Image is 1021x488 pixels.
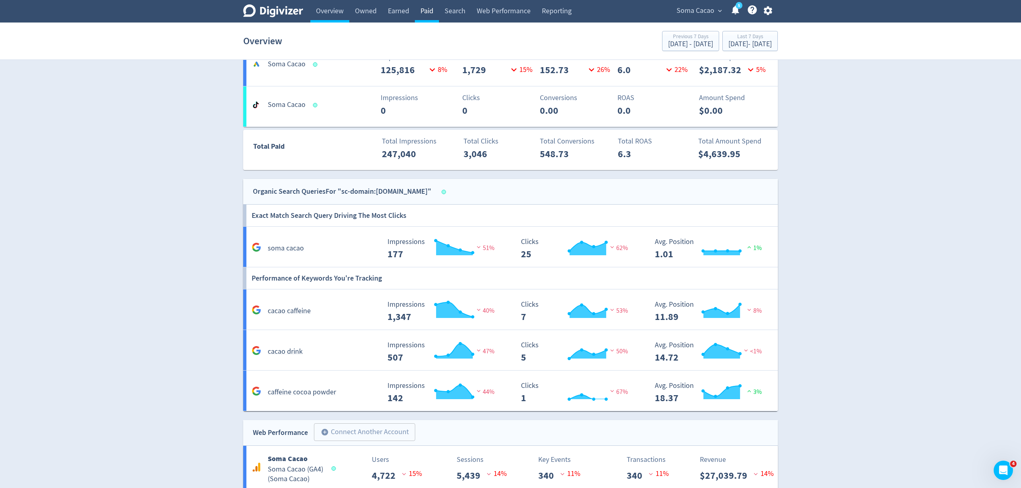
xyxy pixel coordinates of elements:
[651,238,771,259] svg: Avg. Position 1.01
[699,63,745,77] p: $2,187.32
[617,103,664,118] p: 0.0
[698,136,771,147] p: Total Amount Spend
[313,103,320,107] span: Data last synced: 2 Sep 2025, 1:01pm (AEST)
[608,388,616,394] img: negative-performance.svg
[382,147,428,161] p: 247,040
[618,147,664,161] p: 6.3
[487,468,507,479] p: 14 %
[517,301,638,322] svg: Clicks 7
[383,301,504,322] svg: Impressions 1,347
[314,423,415,441] button: Connect Another Account
[252,205,406,226] h6: Exact Match Search Query Driving The Most Clicks
[1010,461,1017,467] span: 4
[252,305,261,315] svg: Google Analytics
[308,424,415,441] a: Connect Another Account
[540,147,586,161] p: 548.73
[736,2,742,9] a: 5
[617,63,664,77] p: 6.0
[457,468,487,483] p: 5,439
[382,136,455,147] p: Total Impressions
[268,454,308,463] b: Soma Cacao
[462,103,508,118] p: 0
[716,7,724,14] span: expand_more
[617,92,690,103] p: ROAS
[252,267,382,289] h6: Performance of Keywords You're Tracking
[475,347,483,353] img: negative-performance.svg
[372,454,422,465] p: Users
[463,147,510,161] p: 3,046
[994,461,1013,480] iframe: Intercom live chat
[540,103,586,118] p: 0.00
[608,388,628,396] span: 67%
[738,3,740,8] text: 5
[662,31,719,51] button: Previous 7 Days[DATE] - [DATE]
[560,468,580,479] p: 11 %
[244,141,332,156] div: Total Paid
[381,92,453,103] p: Impressions
[383,382,504,403] svg: Impressions 142
[475,244,483,250] img: negative-performance.svg
[699,92,772,103] p: Amount Spend
[677,4,714,17] span: Soma Cacao
[538,468,560,483] p: 340
[627,468,649,483] p: 340
[586,64,610,75] p: 26 %
[268,465,324,484] h5: Soma Cacao (GA4) ( Soma Cacao )
[253,186,431,197] div: Organic Search Queries For "sc-domain:[DOMAIN_NAME]"
[608,244,628,252] span: 62%
[722,31,778,51] button: Last 7 Days[DATE]- [DATE]
[268,347,303,357] h5: cacao drink
[745,244,762,252] span: 1%
[651,301,771,322] svg: Avg. Position 11.89
[608,307,628,315] span: 53%
[754,468,774,479] p: 14 %
[728,41,772,48] div: [DATE] - [DATE]
[268,59,305,69] h5: Soma Cacao
[463,136,536,147] p: Total Clicks
[608,347,628,355] span: 50%
[462,92,535,103] p: Clicks
[668,34,713,41] div: Previous 7 Days
[475,388,483,394] img: negative-performance.svg
[457,454,507,465] p: Sessions
[517,382,638,403] svg: Clicks 1
[698,147,744,161] p: $4,639.95
[268,388,336,397] h5: caffeine cocoa powder
[442,190,449,194] span: Data last synced: 2 Sep 2025, 8:02am (AEST)
[700,454,774,465] p: Revenue
[243,86,778,127] a: Soma CacaoImpressions0Clicks0Conversions0.00ROAS0.0Amount Spend$0.00
[517,238,638,259] svg: Clicks 25
[372,468,402,483] p: 4,722
[700,468,754,483] p: $27,039.79
[674,4,724,17] button: Soma Cacao
[618,136,691,147] p: Total ROAS
[381,103,427,118] p: 0
[508,64,533,75] p: 15 %
[608,244,616,250] img: negative-performance.svg
[252,346,261,355] svg: Google Analytics
[745,388,762,396] span: 3%
[252,462,261,472] svg: Google Analytics
[243,289,778,330] a: cacao caffeine Impressions 1,347 Impressions 1,347 40% Clicks 7 Clicks 7 53% Avg. Position 11.89 ...
[243,330,778,371] a: cacao drink Impressions 507 Impressions 507 47% Clicks 5 Clicks 5 50% Avg. Position 14.72 Avg. Po...
[243,227,778,267] a: soma cacao Impressions 177 Impressions 177 51% Clicks 25 Clicks 25 62% Avg. Position 1.01 Avg. Po...
[664,64,688,75] p: 22 %
[540,136,613,147] p: Total Conversions
[243,28,282,54] h1: Overview
[243,371,778,411] a: caffeine cocoa powder Impressions 142 Impressions 142 44% Clicks 1 Clicks 1 67% Avg. Position 18....
[538,454,580,465] p: Key Events
[253,427,308,439] div: Web Performance
[381,63,427,77] p: 125,816
[728,34,772,41] div: Last 7 Days
[475,307,483,313] img: negative-performance.svg
[745,388,753,394] img: positive-performance.svg
[745,244,753,250] img: positive-performance.svg
[383,238,504,259] svg: Impressions 177
[745,64,766,75] p: 5 %
[668,41,713,48] div: [DATE] - [DATE]
[517,341,638,363] svg: Clicks 5
[475,244,494,252] span: 51%
[608,347,616,353] img: negative-performance.svg
[462,63,508,77] p: 1,729
[745,307,753,313] img: negative-performance.svg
